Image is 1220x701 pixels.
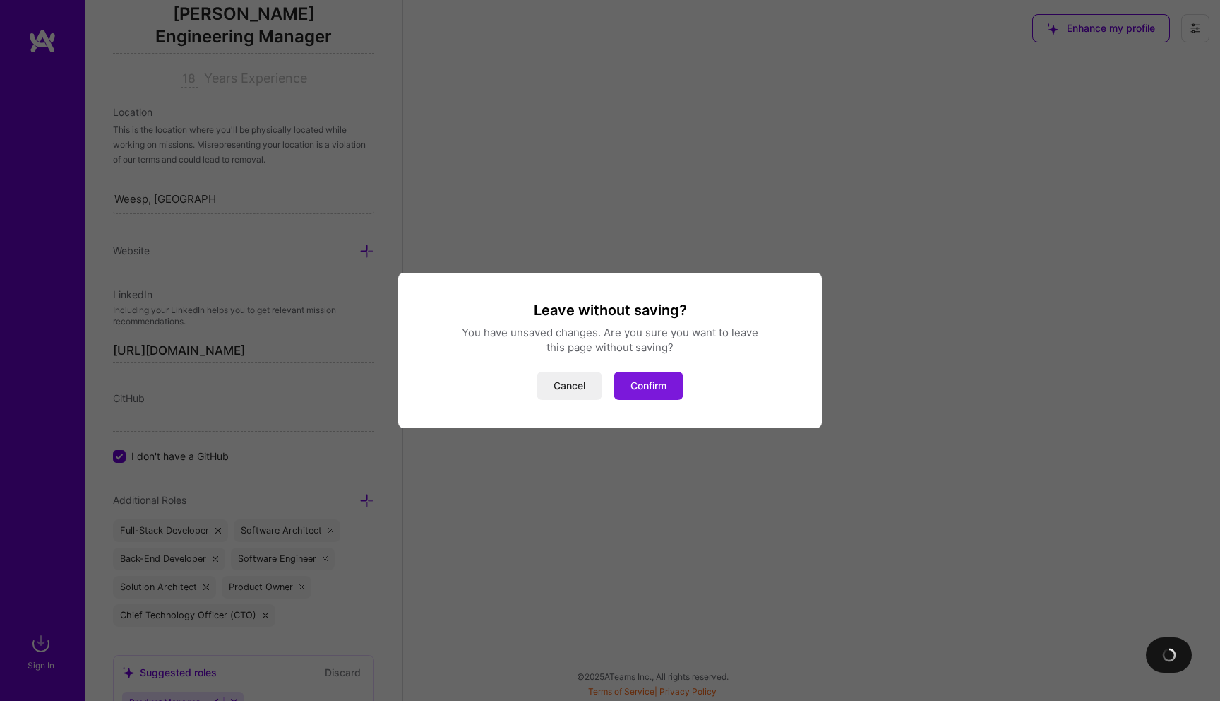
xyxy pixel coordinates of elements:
[537,372,602,400] button: Cancel
[415,301,805,319] h3: Leave without saving?
[415,325,805,340] div: You have unsaved changes. Are you sure you want to leave
[398,273,822,428] div: modal
[415,340,805,355] div: this page without saving?
[1161,647,1177,663] img: loading
[614,372,683,400] button: Confirm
